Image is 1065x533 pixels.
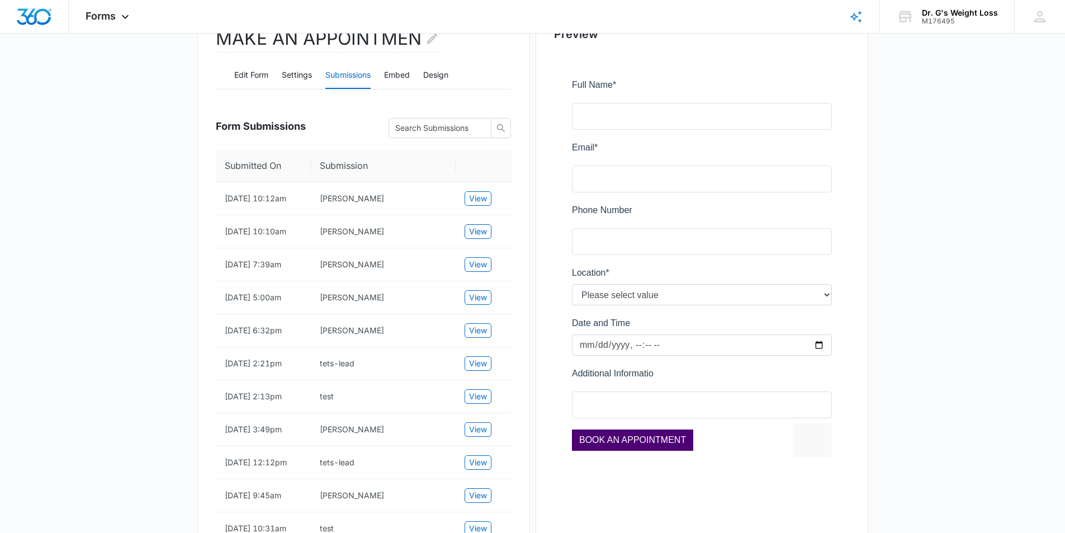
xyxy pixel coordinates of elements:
button: View [465,290,491,305]
span: View [469,390,487,403]
td: Kathleen Butler [311,314,456,347]
button: Submissions [325,62,371,89]
button: View [465,389,491,404]
span: Submitted On [225,159,294,173]
button: View [465,323,491,338]
span: View [469,357,487,370]
button: Embed [384,62,410,89]
td: Karuri Munene [311,182,456,215]
input: Search Submissions [395,122,476,134]
span: View [469,489,487,502]
button: View [465,455,491,470]
td: [DATE] 6:32pm [216,314,311,347]
span: View [469,258,487,271]
th: Submission [311,150,456,182]
td: [DATE] 7:39am [216,248,311,281]
span: View [469,225,487,238]
span: View [469,456,487,469]
td: Juan A. Madruga [311,281,456,314]
span: View [469,423,487,436]
td: Martha Benoit [311,248,456,281]
td: Karuri Munene [311,215,456,248]
td: [DATE] 10:12am [216,182,311,215]
td: Laurie perry [311,413,456,446]
span: search [491,124,510,133]
button: View [465,257,491,272]
div: account id [922,17,998,25]
span: Form Submissions [216,119,306,134]
button: View [465,191,491,206]
button: View [465,356,491,371]
h2: Preview [554,26,850,43]
td: tets-lead [311,347,456,380]
td: [DATE] 9:45am [216,479,311,512]
div: account name [922,8,998,17]
button: Edit Form Name [425,25,439,52]
button: View [465,422,491,437]
td: test [311,380,456,413]
button: Edit Form [234,62,268,89]
button: Design [423,62,448,89]
span: View [469,192,487,205]
td: Patricia [311,479,456,512]
td: tets-lead [311,446,456,479]
td: [DATE] 10:10am [216,215,311,248]
button: View [465,224,491,239]
td: [DATE] 3:49pm [216,413,311,446]
span: Forms [86,10,116,22]
span: BOOK AN APPOINTMENT [7,357,114,366]
button: search [491,118,511,138]
td: [DATE] 2:21pm [216,347,311,380]
td: [DATE] 5:00am [216,281,311,314]
button: Settings [282,62,312,89]
h2: MAKE AN APPOINTMEN [216,25,439,53]
span: View [469,324,487,337]
td: [DATE] 2:13pm [216,380,311,413]
iframe: reCAPTCHA [221,345,364,379]
th: Submitted On [216,150,311,182]
span: View [469,291,487,304]
button: View [465,488,491,503]
td: [DATE] 12:12pm [216,446,311,479]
